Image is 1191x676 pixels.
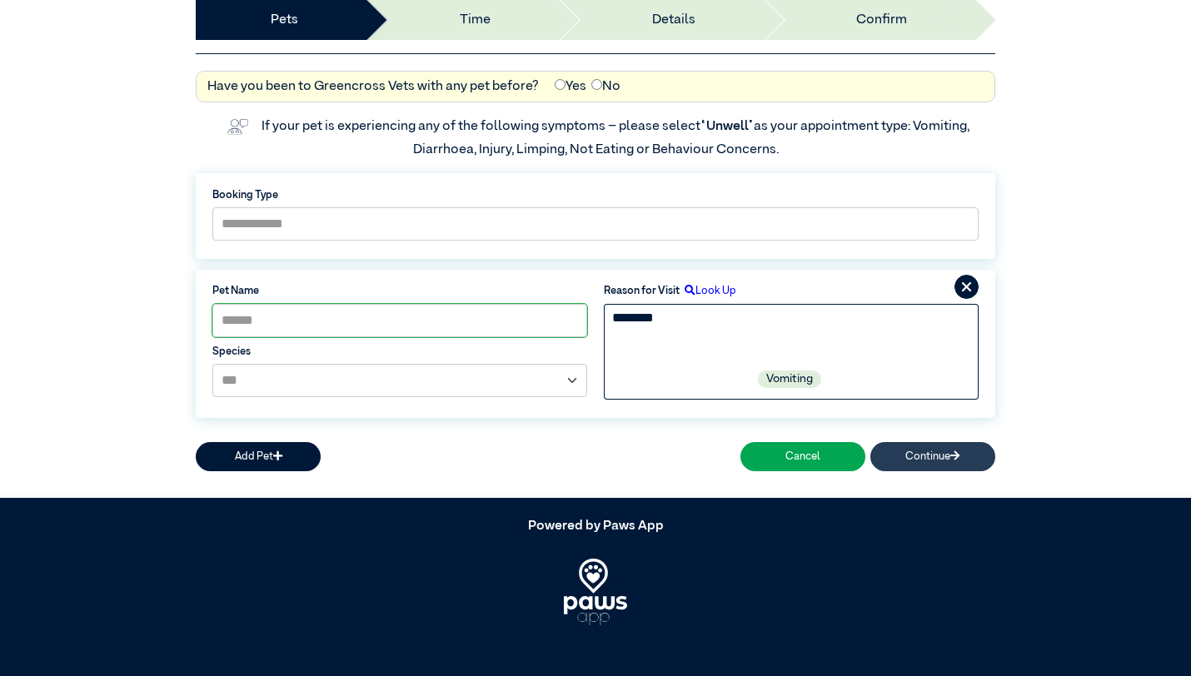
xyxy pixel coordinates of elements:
[680,283,736,299] label: Look Up
[604,283,680,299] label: Reason for Visit
[564,559,628,625] img: PawsApp
[591,77,620,97] label: No
[555,77,586,97] label: Yes
[212,187,979,203] label: Booking Type
[222,113,253,140] img: vet
[740,442,865,471] button: Cancel
[207,77,539,97] label: Have you been to Greencross Vets with any pet before?
[212,283,587,299] label: Pet Name
[212,344,587,360] label: Species
[870,442,995,471] button: Continue
[271,10,298,30] a: Pets
[196,442,321,471] button: Add Pet
[555,79,566,90] input: Yes
[591,79,602,90] input: No
[262,120,972,157] label: If your pet is experiencing any of the following symptoms – please select as your appointment typ...
[758,370,821,388] label: Vomiting
[196,519,995,534] h5: Powered by Paws App
[700,120,754,133] span: “Unwell”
